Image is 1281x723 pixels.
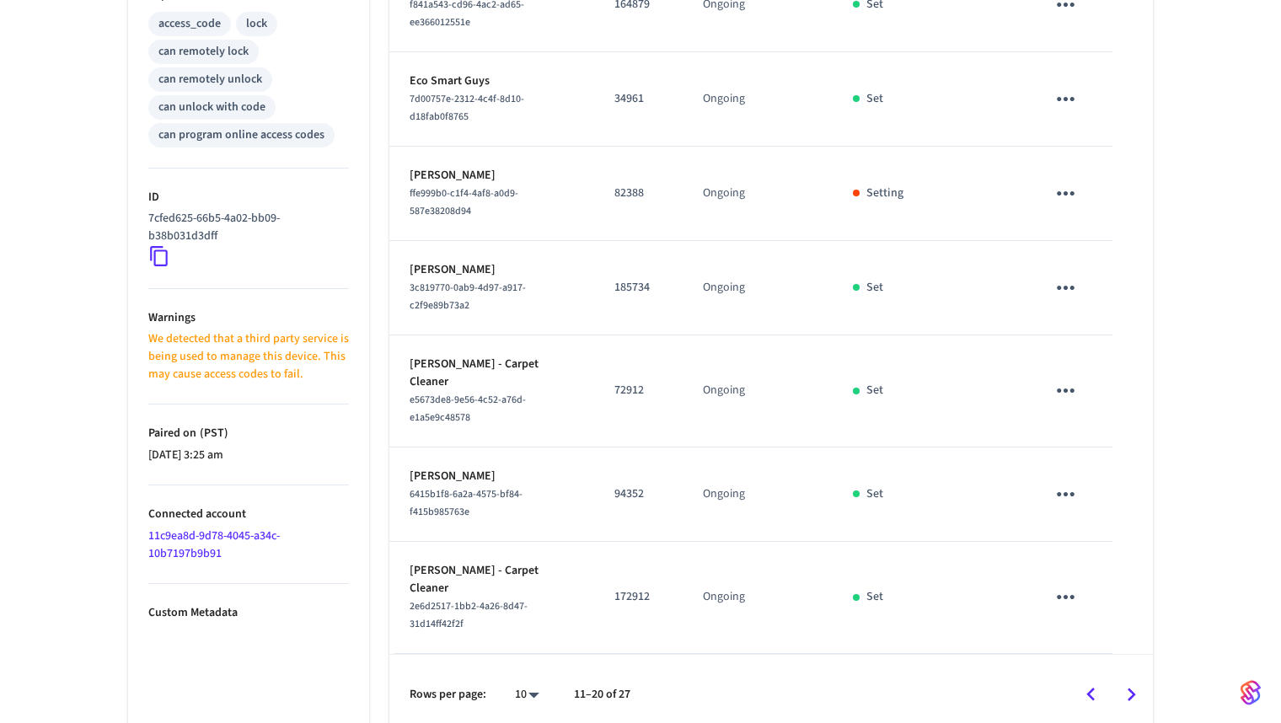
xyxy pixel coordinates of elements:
span: 2e6d2517-1bb2-4a26-8d47-31d14ff42f2f [410,599,528,631]
img: SeamLogoGradient.69752ec5.svg [1241,679,1261,706]
td: Ongoing [683,52,833,147]
p: Setting [866,185,903,202]
td: Ongoing [683,147,833,241]
p: Connected account [148,506,349,523]
span: 3c819770-0ab9-4d97-a917-c2f9e89b73a2 [410,281,526,313]
td: Ongoing [683,542,833,654]
p: 72912 [614,382,662,399]
p: [PERSON_NAME] [410,261,574,279]
td: Ongoing [683,335,833,447]
span: 7d00757e-2312-4c4f-8d10-d18fab0f8765 [410,92,524,124]
p: Set [866,279,883,297]
p: Set [866,90,883,108]
p: Custom Metadata [148,604,349,622]
p: Set [866,485,883,503]
button: Go to previous page [1071,675,1111,715]
p: [PERSON_NAME] [410,167,574,185]
p: Set [866,588,883,606]
span: ( PST ) [196,425,228,442]
td: Ongoing [683,447,833,542]
p: Warnings [148,309,349,327]
p: 185734 [614,279,662,297]
div: access_code [158,15,221,33]
div: can remotely unlock [158,71,262,88]
p: Paired on [148,425,349,442]
p: 172912 [614,588,662,606]
p: We detected that a third party service is being used to manage this device. This may cause access... [148,330,349,383]
div: lock [246,15,267,33]
p: ID [148,189,349,206]
p: [PERSON_NAME] - Carpet Cleaner [410,356,574,391]
p: Eco Smart Guys [410,72,574,90]
p: Rows per page: [410,686,486,704]
div: can remotely lock [158,43,249,61]
p: [DATE] 3:25 am [148,447,349,464]
p: 34961 [614,90,662,108]
p: [PERSON_NAME] [410,468,574,485]
p: 7cfed625-66b5-4a02-bb09-b38b031d3dff [148,210,342,245]
p: [PERSON_NAME] - Carpet Cleaner [410,562,574,597]
p: Set [866,382,883,399]
div: 10 [507,683,547,707]
a: 11c9ea8d-9d78-4045-a34c-10b7197b9b91 [148,528,280,562]
div: can unlock with code [158,99,265,116]
button: Go to next page [1112,675,1151,715]
div: can program online access codes [158,126,324,144]
span: 6415b1f8-6a2a-4575-bf84-f415b985763e [410,487,523,519]
p: 82388 [614,185,662,202]
span: ffe999b0-c1f4-4af8-a0d9-587e38208d94 [410,186,518,218]
span: e5673de8-9e56-4c52-a76d-e1a5e9c48578 [410,393,526,425]
p: 11–20 of 27 [574,686,630,704]
td: Ongoing [683,241,833,335]
p: 94352 [614,485,662,503]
